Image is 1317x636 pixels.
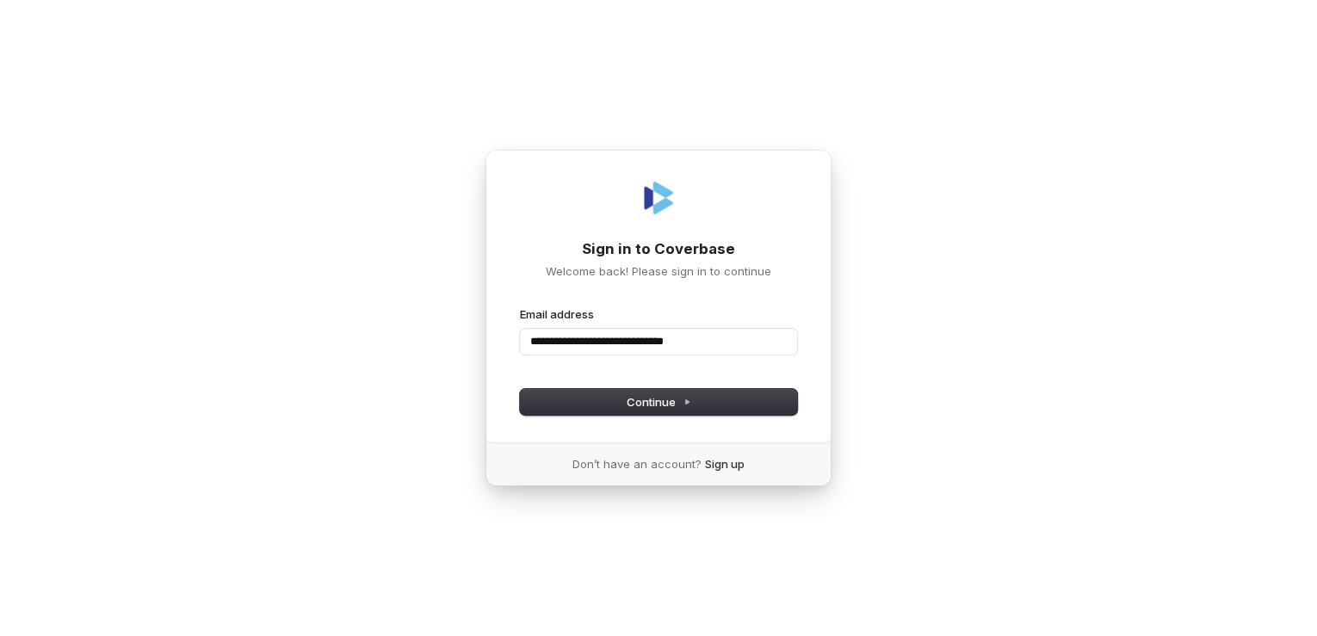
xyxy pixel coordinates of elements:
span: Continue [627,394,691,410]
label: Email address [520,306,594,322]
button: Continue [520,389,797,415]
a: Sign up [705,456,745,472]
img: Coverbase [638,177,679,219]
p: Welcome back! Please sign in to continue [520,263,797,279]
span: Don’t have an account? [572,456,702,472]
h1: Sign in to Coverbase [520,239,797,260]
